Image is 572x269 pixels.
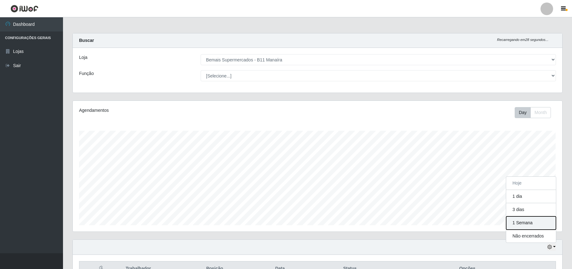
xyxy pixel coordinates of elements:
button: 3 dias [506,203,556,216]
img: CoreUI Logo [10,5,38,13]
button: 1 dia [506,190,556,203]
strong: Buscar [79,38,94,43]
div: Toolbar with button groups [515,107,556,118]
i: Recarregando em 28 segundos... [497,38,548,42]
button: 1 Semana [506,216,556,230]
button: Não encerrados [506,230,556,243]
div: Agendamentos [79,107,272,114]
label: Função [79,70,94,77]
button: Day [515,107,531,118]
label: Loja [79,54,87,61]
div: First group [515,107,551,118]
button: Month [530,107,551,118]
button: Hoje [506,177,556,190]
